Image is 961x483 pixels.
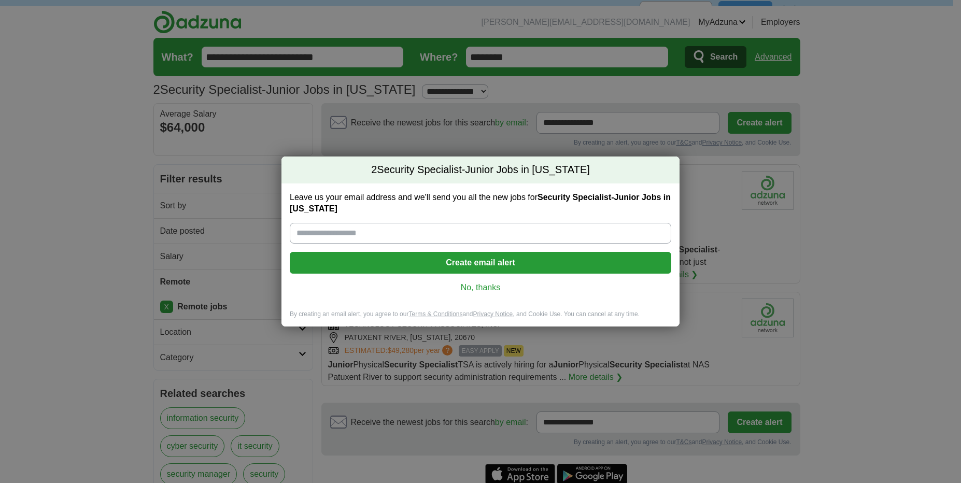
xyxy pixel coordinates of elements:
[371,163,377,177] span: 2
[281,157,680,183] h2: Security Specialist-Junior Jobs in [US_STATE]
[290,192,671,215] label: Leave us your email address and we'll send you all the new jobs for
[473,310,513,318] a: Privacy Notice
[290,252,671,274] button: Create email alert
[290,193,671,213] strong: Security Specialist-Junior Jobs in [US_STATE]
[408,310,462,318] a: Terms & Conditions
[281,310,680,327] div: By creating an email alert, you agree to our and , and Cookie Use. You can cancel at any time.
[298,282,663,293] a: No, thanks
